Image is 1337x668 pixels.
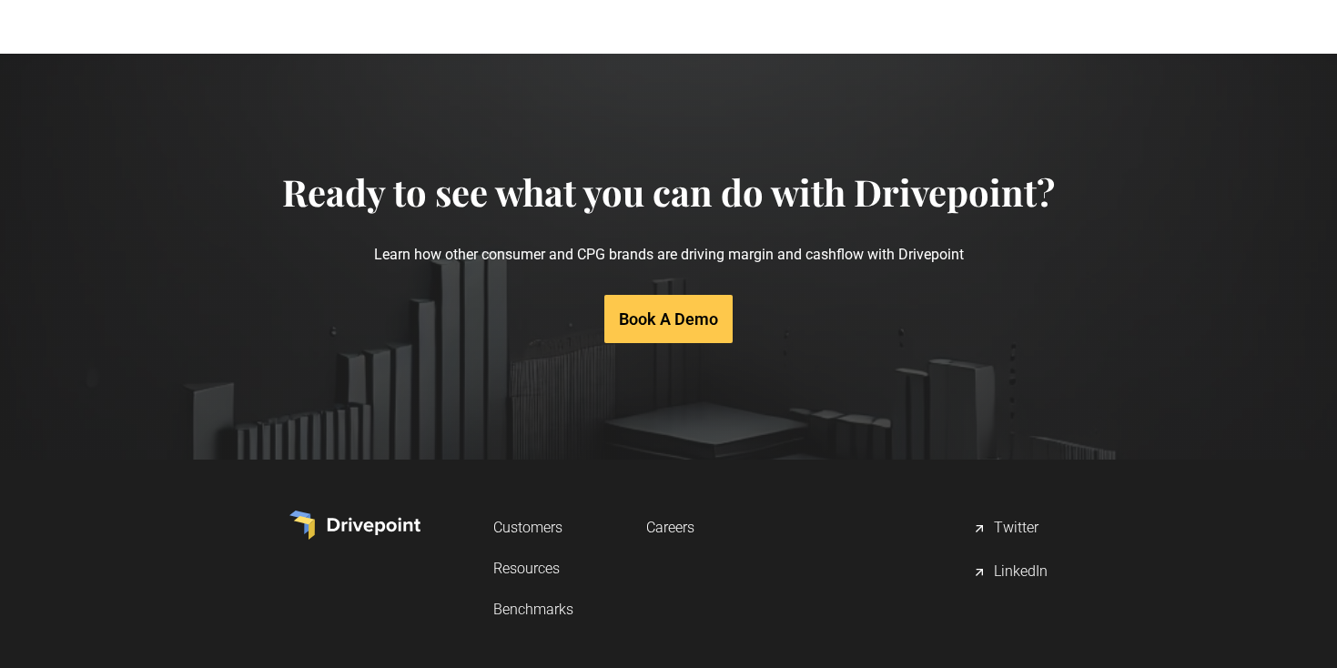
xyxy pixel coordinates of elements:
a: Customers [493,511,573,544]
iframe: Chat Widget [1009,435,1337,668]
h4: Ready to see what you can do with Drivepoint? [282,170,1055,214]
a: Book A Demo [604,295,733,343]
a: Careers [646,511,694,544]
a: Resources [493,552,573,585]
a: Benchmarks [493,592,573,626]
div: LinkedIn [994,562,1048,583]
div: Twitter [994,518,1038,540]
p: Learn how other consumer and CPG brands are driving margin and cashflow with Drivepoint [282,214,1055,295]
a: Twitter [972,511,1048,547]
a: LinkedIn [972,554,1048,591]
